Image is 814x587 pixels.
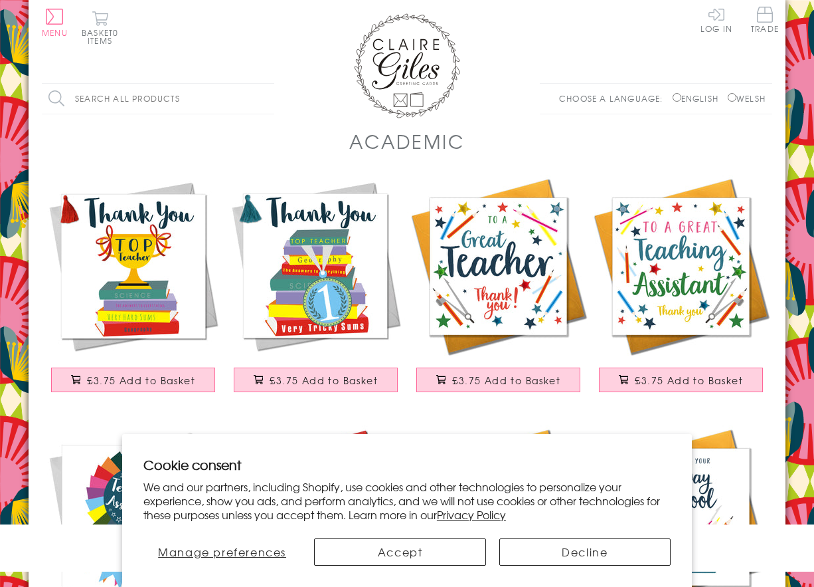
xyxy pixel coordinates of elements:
button: Manage preferences [143,538,301,566]
p: Choose a language: [559,92,670,104]
button: Menu [42,9,68,37]
button: Decline [499,538,671,566]
img: Thank you Teaching Assistand Card, School, Embellished with pompoms [590,175,772,358]
a: Thank you Teaching Assistand Card, School, Embellished with pompoms £3.75 Add to Basket [590,175,772,406]
span: 0 items [88,27,118,47]
span: £3.75 Add to Basket [270,374,378,387]
button: £3.75 Add to Basket [234,368,398,392]
h1: Academic [349,128,464,155]
a: Thank You Teacher Card, Trophy, Embellished with a colourful tassel £3.75 Add to Basket [42,175,224,406]
img: Thank You Teacher Card, Trophy, Embellished with a colourful tassel [42,175,224,358]
img: Claire Giles Greetings Cards [354,13,460,118]
input: Search all products [42,84,274,114]
input: English [673,93,681,102]
img: Thank You Teacher Card, Medal & Books, Embellished with a colourful tassel [224,175,407,358]
a: Privacy Policy [437,507,506,523]
button: Accept [314,538,485,566]
p: We and our partners, including Shopify, use cookies and other technologies to personalize your ex... [143,480,671,521]
a: Trade [751,7,779,35]
span: Manage preferences [158,544,286,560]
a: Thank you Teacher Card, School, Embellished with pompoms £3.75 Add to Basket [407,175,590,406]
button: £3.75 Add to Basket [51,368,216,392]
label: Welsh [728,92,766,104]
button: £3.75 Add to Basket [599,368,764,392]
span: £3.75 Add to Basket [452,374,560,387]
span: £3.75 Add to Basket [635,374,743,387]
span: Trade [751,7,779,33]
button: Basket0 items [82,11,118,45]
label: English [673,92,725,104]
a: Log In [700,7,732,33]
span: £3.75 Add to Basket [87,374,195,387]
input: Welsh [728,93,736,102]
img: Thank you Teacher Card, School, Embellished with pompoms [407,175,590,358]
span: Menu [42,27,68,39]
button: £3.75 Add to Basket [416,368,581,392]
h2: Cookie consent [143,455,671,474]
a: Thank You Teacher Card, Medal & Books, Embellished with a colourful tassel £3.75 Add to Basket [224,175,407,406]
input: Search [261,84,274,114]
